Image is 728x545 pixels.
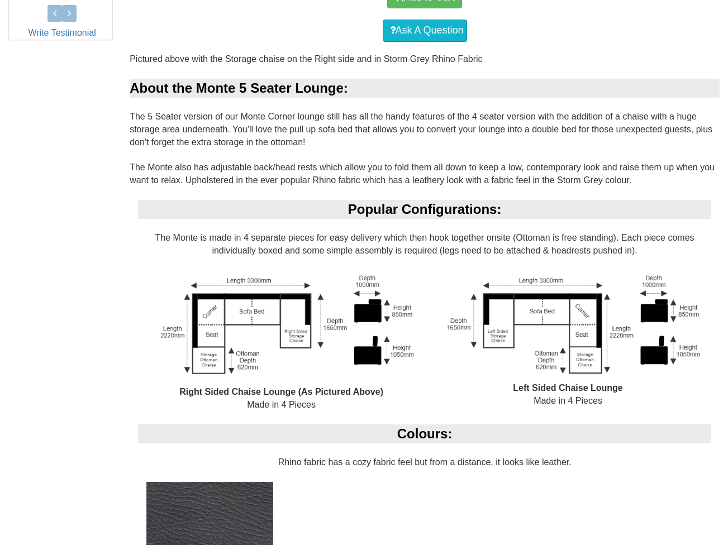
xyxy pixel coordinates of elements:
[130,79,720,98] div: About the Monte 5 Seater Lounge:
[130,200,720,424] div: The Monte is made in 4 separate pieces for easy delivery which then hook together onsite (Ottoman...
[138,424,711,443] div: Colours:
[425,270,711,420] div: Made in 4 Pieces
[138,270,425,424] div: Made in 4 Pieces
[146,270,416,386] img: Right Sided Chaise Lounge
[433,270,703,382] img: Left Sided Chaise Lounge
[513,383,622,393] b: Left Sided Chaise Lounge
[28,28,96,37] a: Write Testimonial
[179,387,383,396] b: Right Sided Chaise Lounge (As Pictured Above)
[383,20,467,42] a: Ask A Question
[138,200,711,219] div: Popular Configurations:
